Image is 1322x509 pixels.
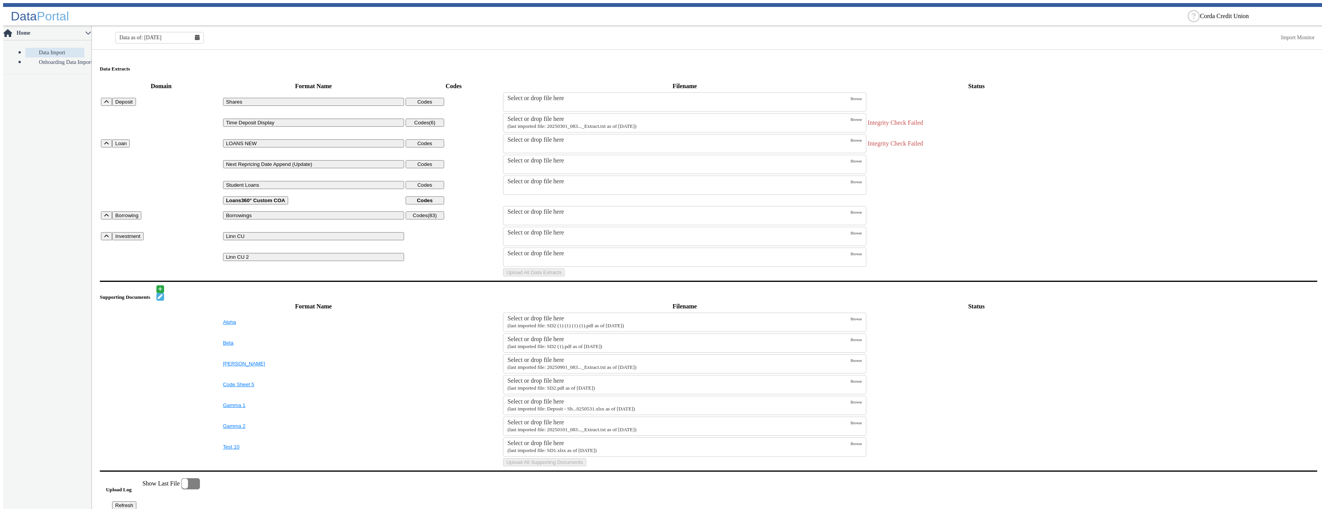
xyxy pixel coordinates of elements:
div: Help [1188,10,1200,22]
span: Browse [851,252,862,256]
span: Browse [851,358,862,363]
div: Select or drop file here [507,315,851,322]
a: Onboarding Data Import [25,57,84,67]
div: Select or drop file here [507,419,851,426]
small: SD2 (1) (1) (1) (1).pdf [507,323,624,328]
button: Student Loans [223,181,404,189]
button: Upload All Data Extracts [503,268,565,276]
button: Codes [406,196,444,204]
button: Linn CU [223,232,404,240]
div: Select or drop file here [507,357,851,363]
button: Beta [223,340,404,346]
button: Codes(83) [406,211,444,219]
button: Shares [223,98,404,106]
a: This is available for Darling Employees only [1281,35,1315,40]
ng-select: Corda Credit Union [1200,13,1315,20]
span: Data [11,9,37,23]
h5: Supporting Documents [100,294,153,300]
th: Filename [503,301,866,311]
span: Browse [851,338,862,342]
button: [PERSON_NAME] [223,361,404,367]
small: SD2 (1).pdf [507,343,602,349]
button: Gamma 1 [223,402,404,408]
button: Codes [406,181,444,189]
span: Browse [851,97,862,101]
small: SD2.pdf [507,385,595,391]
span: (6) [429,120,435,126]
button: Borrowing [112,211,141,219]
button: Borrowings [223,211,404,219]
span: Browse [851,442,862,446]
small: SD1.xlsx [507,447,596,453]
span: Browse [851,138,862,142]
div: Select or drop file here [507,229,851,236]
th: Status [867,81,1085,91]
small: Deposit - Shares - First Harvest FCU_Shares 20250531.xlsx [507,406,635,412]
button: Codes [406,98,444,106]
span: Browse [851,210,862,214]
table: Uploads [100,80,1317,278]
span: Browse [851,400,862,404]
span: Browse [851,421,862,425]
div: Select or drop file here [507,178,851,185]
button: Investment [112,232,143,240]
div: Select or drop file here [507,95,851,102]
th: Filename [503,81,866,91]
th: Codes [405,81,502,91]
button: Add document [156,285,164,293]
span: Browse [851,159,862,163]
th: Format Name [223,81,404,91]
button: Codes(6) [406,119,444,127]
small: 20250301_083048_000.Darling_Consulting_Time_Deposits_Certificates_Extract.txt [507,123,636,129]
div: Select or drop file here [507,157,851,164]
small: 20250901_083049_000.Darling_Consulting_Time_Deposits_Certificates_Extract.txt [507,364,636,370]
div: Select or drop file here [507,250,851,257]
p-accordion-header: Home [3,26,91,40]
span: Data as of: [DATE] [119,35,161,41]
b: Loans360° Custom COA [226,198,285,203]
div: Select or drop file here [507,398,851,405]
div: Select or drop file here [507,136,851,143]
span: Integrity Check Failed [868,140,923,147]
div: Select or drop file here [507,116,851,122]
div: Select or drop file here [507,440,851,447]
span: (83) [428,213,437,218]
label: Show Last File [143,478,200,489]
button: Time Deposit Display [223,119,404,127]
button: Loans360° Custom COA [223,196,288,204]
small: 20250101_083047_000.Darling_Consulting_Share_Detail_Extract.txt [507,427,636,432]
button: Edit document [156,293,164,301]
span: Browse [851,117,862,122]
button: Code Sheet 5 [223,382,404,387]
button: Linn CU 2 [223,253,404,261]
button: Codes [406,139,444,147]
b: Codes [417,198,433,203]
button: Alpha [223,319,404,325]
span: Browse [851,180,862,184]
span: Browse [851,317,862,321]
h5: Data Extracts [100,66,1317,72]
button: Test 10 [223,444,404,450]
th: Format Name [223,301,404,311]
div: Select or drop file here [507,336,851,343]
div: Select or drop file here [507,208,851,215]
p-accordion-content: Home [3,40,91,74]
button: Loan [112,139,130,147]
button: Next Repricing Date Append (Update) [223,160,404,168]
button: LOANS NEW [223,139,404,147]
span: Browse [851,231,862,235]
th: Status [867,301,1085,311]
span: Home [16,30,85,36]
button: Deposit [112,98,136,106]
h5: Upload Log [106,487,143,493]
span: Portal [37,9,69,23]
span: Browse [851,379,862,383]
a: Data Import [25,48,84,57]
button: Gamma 2 [223,423,404,429]
th: Domain [101,81,222,91]
table: SupportingDocs [100,301,1317,467]
span: Integrity Check Failed [868,119,923,126]
button: Codes [406,160,444,168]
div: Select or drop file here [507,377,851,384]
button: Upload All Supporting Documents [503,458,586,466]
